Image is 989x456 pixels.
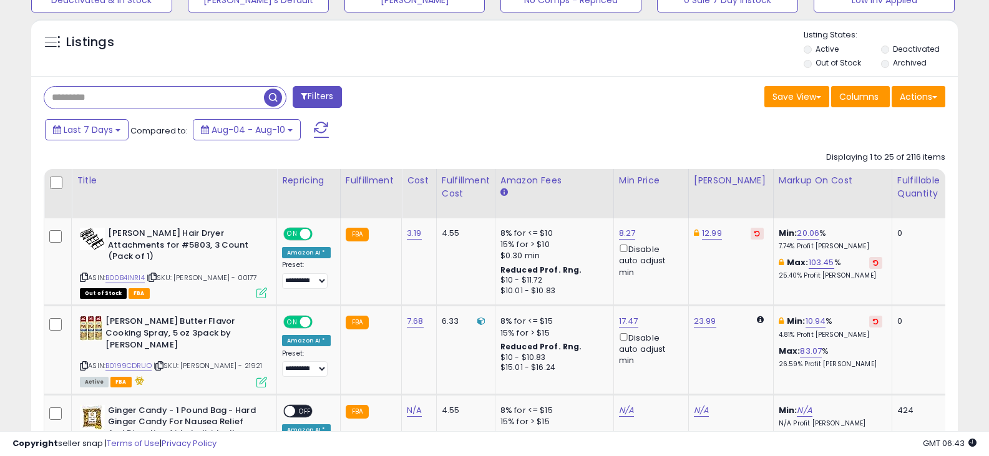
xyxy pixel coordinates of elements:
p: 26.59% Profit [PERSON_NAME] [779,360,882,369]
div: Preset: [282,349,331,377]
button: Columns [831,86,890,107]
i: hazardous material [132,376,145,385]
span: All listings that are currently out of stock and unavailable for purchase on Amazon [80,288,127,299]
span: All listings currently available for purchase on Amazon [80,377,109,387]
b: [PERSON_NAME] Butter Flavor Cooking Spray, 5 oz 3pack by [PERSON_NAME] [105,316,257,354]
div: [PERSON_NAME] [694,174,768,187]
div: Fulfillment [346,174,396,187]
span: OFF [311,229,331,240]
a: 103.45 [809,256,834,269]
p: 7.74% Profit [PERSON_NAME] [779,242,882,251]
div: % [779,257,882,280]
div: $10 - $11.72 [500,275,604,286]
button: Last 7 Days [45,119,129,140]
label: Archived [893,57,927,68]
div: Displaying 1 to 25 of 2116 items [826,152,945,163]
b: Min: [779,227,797,239]
span: ON [285,317,300,327]
div: Amazon AI * [282,335,331,346]
span: FBA [110,377,132,387]
b: Min: [779,404,797,416]
div: Amazon Fees [500,174,608,187]
label: Deactivated [893,44,940,54]
small: Amazon Fees. [500,187,508,198]
div: 8% for <= $15 [500,405,604,416]
a: N/A [407,404,422,417]
p: Listing States: [804,29,958,41]
div: $0.30 min [500,250,604,261]
b: Min: [787,315,806,327]
a: 3.19 [407,227,422,240]
button: Aug-04 - Aug-10 [193,119,301,140]
a: N/A [619,404,634,417]
b: Max: [787,256,809,268]
div: 8% for <= $10 [500,228,604,239]
a: 20.06 [797,227,819,240]
b: Reduced Prof. Rng. [500,264,582,275]
div: ASIN: [80,228,267,297]
img: 51pppnV9E2L._SL40_.jpg [80,316,102,341]
a: 8.27 [619,227,636,240]
small: FBA [346,316,369,329]
span: ON [285,229,300,240]
button: Actions [892,86,945,107]
small: FBA [346,228,369,241]
span: Compared to: [130,125,188,137]
div: 15% for > $10 [500,239,604,250]
a: 23.99 [694,315,716,327]
div: 4.55 [442,228,485,239]
b: Max: [779,345,801,357]
span: 2025-08-18 06:43 GMT [923,437,977,449]
div: 15% for > $15 [500,416,604,427]
label: Active [816,44,839,54]
span: | SKU: [PERSON_NAME] - 00177 [147,273,258,283]
a: Terms of Use [107,437,160,449]
a: N/A [797,404,812,417]
span: Columns [839,90,879,103]
div: Fulfillable Quantity [897,174,940,200]
div: Disable auto adjust min [619,242,679,278]
div: % [779,316,882,339]
p: 25.40% Profit [PERSON_NAME] [779,271,882,280]
a: N/A [694,404,709,417]
div: 0 [897,228,936,239]
button: Save View [764,86,829,107]
div: Markup on Cost [779,174,887,187]
th: The percentage added to the cost of goods (COGS) that forms the calculator for Min & Max prices. [773,169,892,218]
a: B00B4INRI4 [105,273,145,283]
a: Privacy Policy [162,437,217,449]
a: 83.07 [800,345,822,357]
div: 6.33 [442,316,485,327]
div: $15.01 - $16.24 [500,362,604,373]
a: B0199CDRUO [105,361,152,371]
a: 12.99 [702,227,722,240]
span: OFF [295,405,315,416]
div: Repricing [282,174,335,187]
div: $10 - $10.83 [500,352,604,363]
img: 51Z5XFncxoL._SL40_.jpg [80,228,105,250]
h5: Listings [66,34,114,51]
a: 10.94 [806,315,826,327]
span: FBA [129,288,150,299]
small: FBA [346,405,369,419]
button: Filters [293,86,341,108]
a: 17.47 [619,315,638,327]
div: 4.55 [442,405,485,416]
div: ASIN: [80,316,267,386]
div: Cost [407,174,431,187]
div: Amazon AI * [282,247,331,258]
span: | SKU: [PERSON_NAME] - 21921 [153,361,263,371]
div: Min Price [619,174,683,187]
img: 51pyGGDUdzL._SL40_.jpg [80,405,105,430]
div: Fulfillment Cost [442,174,490,200]
span: OFF [311,317,331,327]
b: [PERSON_NAME] Hair Dryer Attachments for #5803, 3 Count (Pack of 1) [108,228,260,266]
div: 15% for > $15 [500,327,604,339]
a: 7.68 [407,315,424,327]
p: 4.81% Profit [PERSON_NAME] [779,331,882,339]
label: Out of Stock [816,57,861,68]
div: seller snap | | [12,438,217,450]
div: % [779,228,882,251]
div: Preset: [282,261,331,289]
strong: Copyright [12,437,58,449]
